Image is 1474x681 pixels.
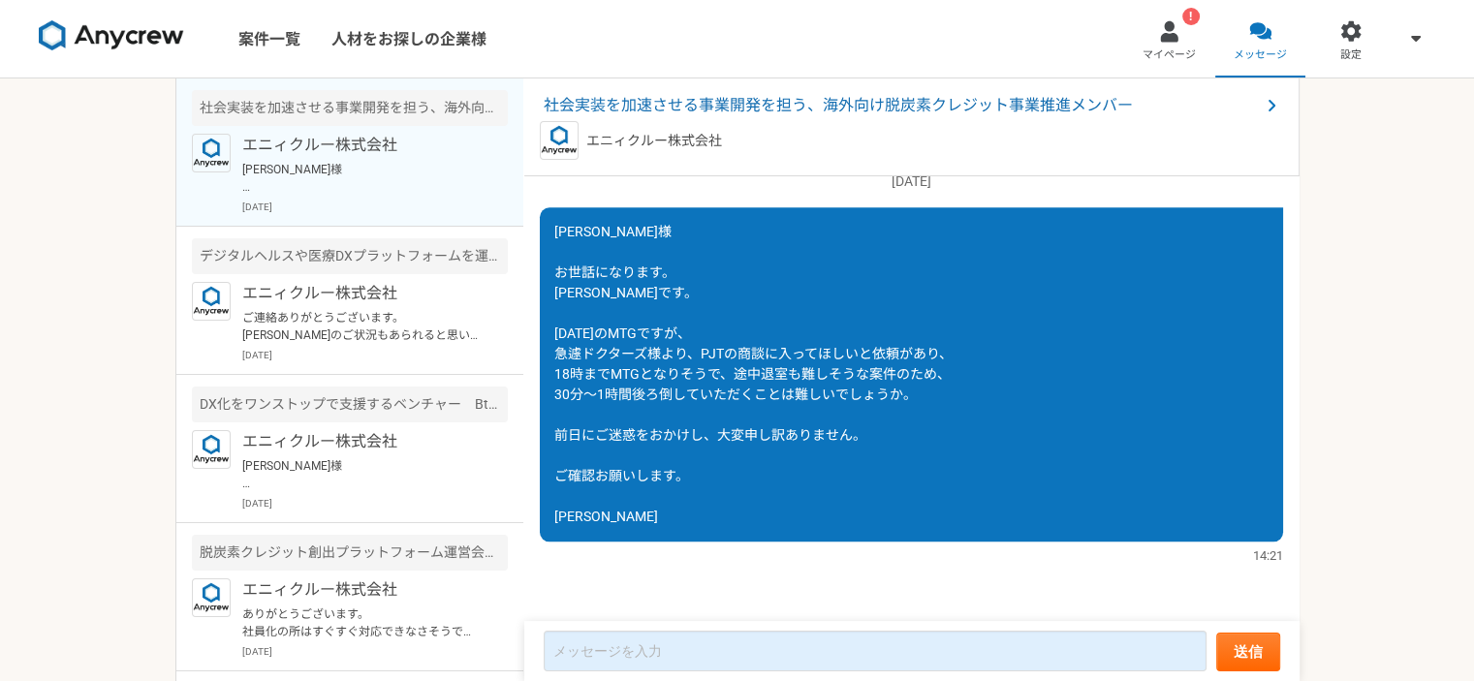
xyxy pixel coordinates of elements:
[242,605,482,640] p: ありがとうございます。 社員化の所はすぐすぐ対応できなさそうですが、 検討いたします。
[192,134,231,172] img: logo_text_blue_01.png
[1234,47,1287,63] span: メッセージ
[242,161,482,196] p: [PERSON_NAME]様 お世話になります。 [PERSON_NAME]です。 [DATE]のMTGですが、 急遽ドクターズ様より、PJTの商談に入ってほしいと依頼があり、 18時までMTG...
[242,348,508,362] p: [DATE]
[1340,47,1362,63] span: 設定
[192,578,231,617] img: logo_text_blue_01.png
[242,309,482,344] p: ご連絡ありがとうございます。 [PERSON_NAME]のご状況もあられると思いますので、こちらでも先方のご意向を確認してまいります。少々お時間いただけましたらと思います。よろしくお願いいたします。
[242,134,482,157] p: エニィクルー株式会社
[554,224,953,524] span: [PERSON_NAME]様 お世話になります。 [PERSON_NAME]です。 [DATE]のMTGですが、 急遽ドクターズ様より、PJTの商談に入ってほしいと依頼があり、 18時までMTG...
[192,90,508,126] div: 社会実装を加速させる事業開発を担う、海外向け脱炭素クレジット事業推進メンバー
[39,20,184,51] img: 8DqYSo04kwAAAAASUVORK5CYII=
[242,578,482,602] p: エニィクルー株式会社
[1143,47,1196,63] span: マイページ
[540,171,1283,192] p: [DATE]
[242,282,482,305] p: エニィクルー株式会社
[1182,8,1200,25] div: !
[586,131,722,151] p: エニィクルー株式会社
[242,200,508,214] p: [DATE]
[544,94,1260,117] span: 社会実装を加速させる事業開発を担う、海外向け脱炭素クレジット事業推進メンバー
[192,282,231,321] img: logo_text_blue_01.png
[192,430,231,469] img: logo_text_blue_01.png
[540,121,579,160] img: logo_text_blue_01.png
[242,457,482,492] p: [PERSON_NAME]様 本件、ご連絡が遅くなり、大変申し訳ございません。 本件、先方の財務状況が変化し、一度、本件のプロジェクト開始時期を見直したいとのことでした。 また、別案件にて、ご相...
[1216,633,1280,671] button: 送信
[242,430,482,453] p: エニィクルー株式会社
[242,644,508,659] p: [DATE]
[192,387,508,422] div: DX化をワンストップで支援するベンチャー BtoBマーケティング戦略立案・実装
[1253,546,1283,565] span: 14:21
[192,238,508,274] div: デジタルヘルスや医療DXプラットフォームを運営企業：COOサポート（事業企画）
[192,535,508,571] div: 脱炭素クレジット創出プラットフォーム運営会社でのをCOO候補（幹部候補）を募集
[242,496,508,511] p: [DATE]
